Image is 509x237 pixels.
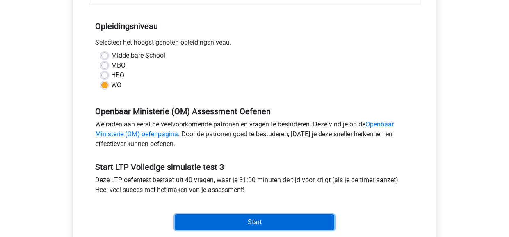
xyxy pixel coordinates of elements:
a: Openbaar Ministerie (OM) oefenpagina [95,120,394,138]
label: HBO [111,70,124,80]
h5: Opleidingsniveau [95,18,414,34]
div: Selecteer het hoogst genoten opleidingsniveau. [89,38,420,51]
label: Middelbare School [111,51,165,61]
input: Start [175,214,334,230]
label: WO [111,80,121,90]
div: We raden aan eerst de veelvoorkomende patronen en vragen te bestuderen. Deze vind je op de . Door... [89,120,420,152]
div: Deze LTP oefentest bestaat uit 40 vragen, waar je 31:00 minuten de tijd voor krijgt (als je de ti... [89,175,420,198]
label: MBO [111,61,126,70]
h5: Openbaar Ministerie (OM) Assessment Oefenen [95,106,414,116]
h5: Start LTP Volledige simulatie test 3 [95,162,414,172]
